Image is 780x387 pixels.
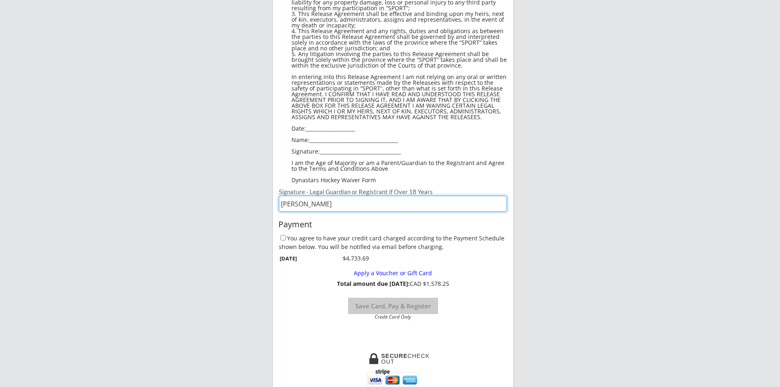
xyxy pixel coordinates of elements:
[279,189,507,195] div: Signature - Legal Guardian or Registrant if Over 18 Years
[337,281,449,287] div: CAD $1,578.25
[351,315,434,319] div: Credit Card Only
[381,353,407,359] strong: SECURE
[337,280,410,287] strong: Total amount due [DATE]:
[283,270,502,277] div: Apply a Voucher or Gift Card
[278,220,508,229] div: Payment
[329,254,369,263] div: $4,733.69
[381,353,430,364] div: CHECKOUT
[280,255,317,262] div: [DATE]
[279,196,507,212] input: Type full name
[279,234,504,251] label: You agree to have your credit card charged according to the Payment Schedule shown below. You wil...
[348,298,438,314] button: Save Card, Pay & Register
